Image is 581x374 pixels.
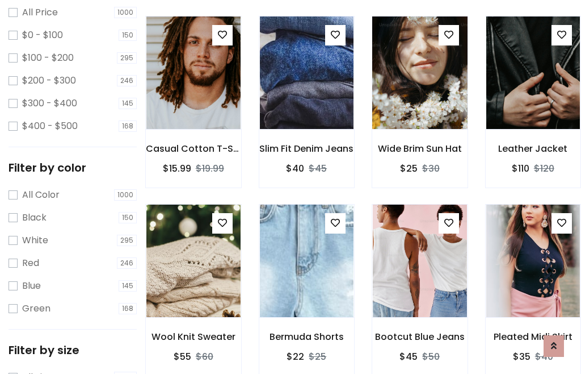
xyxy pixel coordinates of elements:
[22,279,41,293] label: Blue
[259,143,355,154] h6: Slim Fit Denim Jeans
[117,75,137,86] span: 246
[309,162,327,175] del: $45
[119,303,137,314] span: 168
[486,331,581,342] h6: Pleated Midi Skirt
[9,343,137,357] h5: Filter by size
[9,161,137,174] h5: Filter by color
[534,162,554,175] del: $120
[422,162,440,175] del: $30
[163,163,191,174] h6: $15.99
[117,52,137,64] span: 295
[22,234,48,247] label: White
[22,6,58,19] label: All Price
[196,162,224,175] del: $19.99
[309,350,326,363] del: $25
[196,350,213,363] del: $60
[119,212,137,223] span: 150
[114,7,137,18] span: 1000
[119,30,137,41] span: 150
[22,188,60,202] label: All Color
[22,74,76,88] label: $200 - $300
[372,143,468,154] h6: Wide Brim Sun Hat
[117,257,137,269] span: 246
[286,163,304,174] h6: $40
[117,235,137,246] span: 295
[22,302,50,315] label: Green
[512,163,529,174] h6: $110
[119,120,137,132] span: 168
[22,256,39,270] label: Red
[174,351,191,362] h6: $55
[400,163,418,174] h6: $25
[486,143,581,154] h6: Leather Jacket
[146,331,241,342] h6: Wool Knit Sweater
[372,331,468,342] h6: Bootcut Blue Jeans
[287,351,304,362] h6: $22
[422,350,440,363] del: $50
[399,351,418,362] h6: $45
[146,143,241,154] h6: Casual Cotton T-Shirt
[513,351,531,362] h6: $35
[535,350,553,363] del: $40
[119,280,137,292] span: 145
[114,189,137,201] span: 1000
[22,119,78,133] label: $400 - $500
[259,331,355,342] h6: Bermuda Shorts
[22,211,47,225] label: Black
[22,51,74,65] label: $100 - $200
[22,28,63,42] label: $0 - $100
[119,98,137,109] span: 145
[22,97,77,110] label: $300 - $400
